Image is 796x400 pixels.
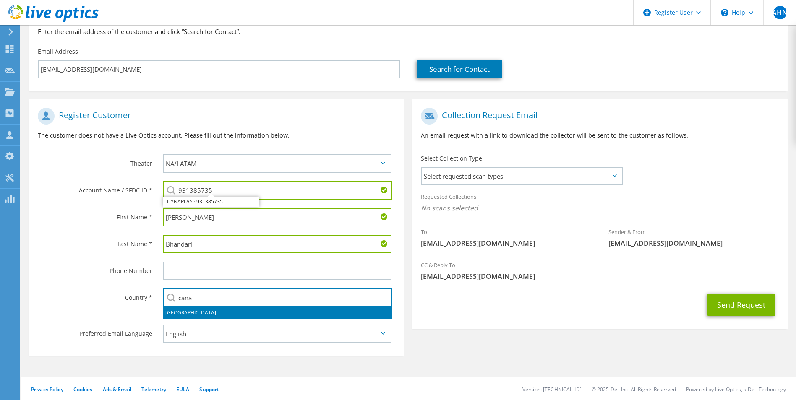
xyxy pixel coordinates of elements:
[592,386,676,393] li: © 2025 Dell Inc. All Rights Reserved
[608,239,779,248] span: [EMAIL_ADDRESS][DOMAIN_NAME]
[686,386,786,393] li: Powered by Live Optics, a Dell Technology
[31,386,63,393] a: Privacy Policy
[707,294,775,316] button: Send Request
[38,325,152,338] label: Preferred Email Language
[421,272,779,281] span: [EMAIL_ADDRESS][DOMAIN_NAME]
[412,188,787,219] div: Requested Collections
[38,108,391,125] h1: Register Customer
[38,288,152,302] label: Country *
[600,223,788,252] div: Sender & From
[421,203,779,213] span: No scans selected
[73,386,93,393] a: Cookies
[412,256,787,285] div: CC & Reply To
[141,386,166,393] a: Telemetry
[421,108,775,125] h1: Collection Request Email
[163,197,259,207] li: DYNAPLAS : 931385735
[721,9,728,16] svg: \n
[522,386,582,393] li: Version: [TECHNICAL_ID]
[417,60,502,78] a: Search for Contact
[38,47,78,56] label: Email Address
[199,386,219,393] a: Support
[421,154,482,163] label: Select Collection Type
[38,208,152,221] label: First Name *
[38,181,152,195] label: Account Name / SFDC ID *
[38,27,779,36] h3: Enter the email address of the customer and click “Search for Contact”.
[176,386,189,393] a: EULA
[421,239,592,248] span: [EMAIL_ADDRESS][DOMAIN_NAME]
[422,168,621,184] span: Select requested scan types
[103,386,131,393] a: Ads & Email
[38,235,152,248] label: Last Name *
[38,262,152,275] label: Phone Number
[421,131,779,140] p: An email request with a link to download the collector will be sent to the customer as follows.
[163,307,392,319] li: [GEOGRAPHIC_DATA]
[38,131,396,140] p: The customer does not have a Live Optics account. Please fill out the information below.
[773,6,787,19] span: AHN
[412,223,600,252] div: To
[38,154,152,168] label: Theater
